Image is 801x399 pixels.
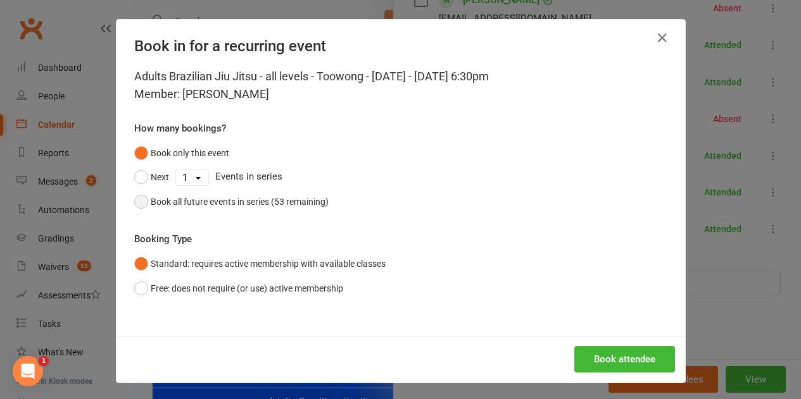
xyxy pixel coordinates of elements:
button: Standard: requires active membership with available classes [134,252,386,276]
span: 1 [39,356,49,366]
button: Free: does not require (or use) active membership [134,276,343,300]
button: Book only this event [134,141,229,165]
button: Next [134,165,169,189]
div: Events in series [134,165,667,189]
div: Adults Brazilian Jiu Jitsu - all levels - Toowong - [DATE] - [DATE] 6:30pm Member: [PERSON_NAME] [134,68,667,103]
label: How many bookings? [134,121,226,136]
button: Close [652,28,672,48]
h4: Book in for a recurring event [134,37,667,55]
label: Booking Type [134,231,192,247]
iframe: Intercom live chat [13,356,43,386]
div: Book all future events in series (53 remaining) [151,195,329,209]
button: Book all future events in series (53 remaining) [134,190,329,214]
button: Book attendee [574,346,675,372]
